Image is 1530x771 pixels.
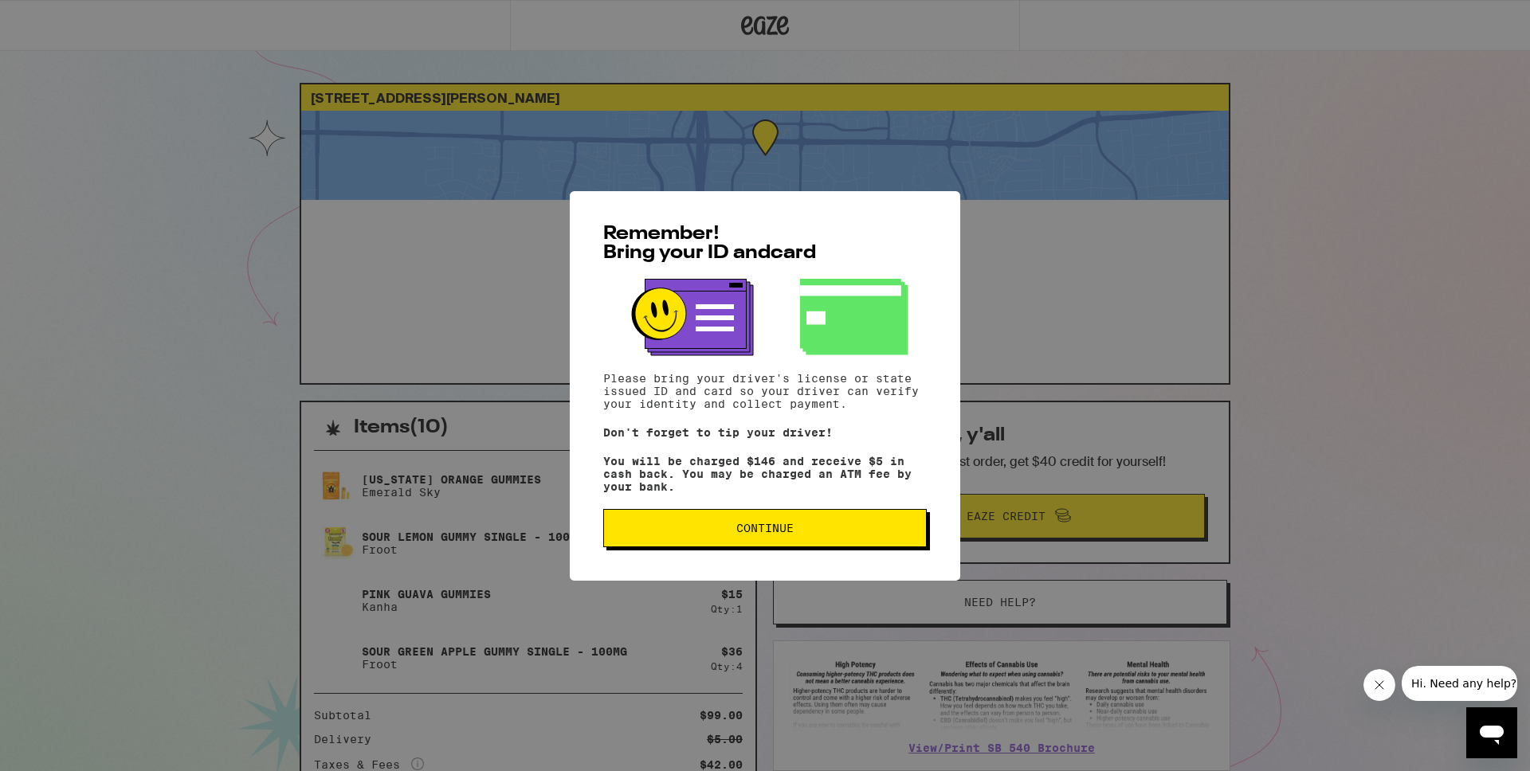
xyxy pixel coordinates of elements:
[603,225,816,263] span: Remember! Bring your ID and card
[603,426,927,439] p: Don't forget to tip your driver!
[1363,669,1395,701] iframe: Close message
[1466,707,1517,758] iframe: Button to launch messaging window
[1402,666,1517,701] iframe: Message from company
[603,509,927,547] button: Continue
[603,372,927,410] p: Please bring your driver's license or state issued ID and card so your driver can verify your ide...
[603,455,927,493] p: You will be charged $146 and receive $5 in cash back. You may be charged an ATM fee by your bank.
[736,522,794,534] span: Continue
